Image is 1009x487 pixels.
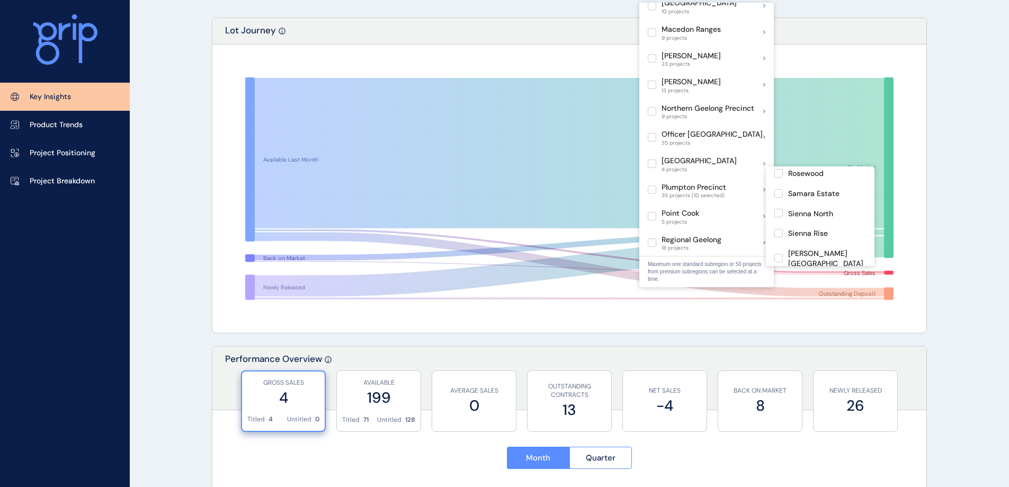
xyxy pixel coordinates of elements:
[788,189,840,199] p: Samara Estate
[533,400,606,420] label: 13
[788,169,824,179] p: Rosewood
[628,386,701,395] p: NET SALES
[788,209,833,219] p: Sienna North
[788,228,828,239] p: Sienna Rise
[662,87,721,94] span: 13 projects
[662,113,754,120] span: 9 projects
[662,182,726,193] p: Plumpton Precinct
[342,415,360,424] p: Titled
[662,24,721,35] p: Macedon Ranges
[30,120,83,130] p: Product Trends
[662,156,737,166] p: [GEOGRAPHIC_DATA]
[662,219,699,225] span: 5 projects
[30,92,71,102] p: Key Insights
[662,8,737,15] span: 10 projects
[662,129,763,140] p: Officer [GEOGRAPHIC_DATA]
[586,453,615,463] span: Quarter
[788,249,866,269] p: [PERSON_NAME][GEOGRAPHIC_DATA]
[269,415,273,424] p: 4
[662,235,721,245] p: Regional Geelong
[662,35,721,41] span: 9 projects
[533,382,606,400] p: OUTSTANDING CONTRACTS
[569,447,632,469] button: Quarter
[247,378,319,387] p: GROSS SALES
[662,208,699,219] p: Point Cook
[30,148,95,158] p: Project Positioning
[247,415,265,424] p: Titled
[437,395,511,416] label: 0
[662,103,754,114] p: Northern Geelong Precinct
[819,395,892,416] label: 26
[526,453,550,463] span: Month
[437,386,511,395] p: AVERAGE SALES
[662,192,726,199] span: 35 projects (10 selected)
[724,395,797,416] label: 8
[507,447,569,469] button: Month
[662,77,721,87] p: [PERSON_NAME]
[405,415,415,424] p: 128
[342,378,415,387] p: AVAILABLE
[225,24,276,44] p: Lot Journey
[724,386,797,395] p: BACK ON MARKET
[315,415,319,424] p: 0
[247,387,319,408] label: 4
[819,386,892,395] p: NEWLY RELEASED
[342,387,415,408] label: 199
[377,415,401,424] p: Untitled
[662,166,737,173] span: 4 projects
[363,415,369,424] p: 71
[648,261,765,283] p: Maximum one standard subregion or 50 projects from premium subregions can be selected at a time.
[287,415,311,424] p: Untitled
[662,140,763,146] span: 35 projects
[225,353,322,410] p: Performance Overview
[662,51,721,61] p: [PERSON_NAME]
[628,395,701,416] label: -4
[30,176,95,187] p: Project Breakdown
[662,245,721,251] span: 18 projects
[662,61,721,67] span: 23 projects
